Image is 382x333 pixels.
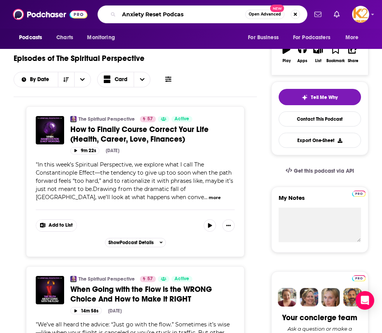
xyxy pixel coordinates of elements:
[14,77,58,82] button: open menu
[295,40,310,68] button: Apps
[87,32,115,43] span: Monitoring
[70,116,77,122] img: The Spiritual Perspective
[326,40,345,68] button: Bookmark
[352,6,369,23] img: User Profile
[279,89,361,105] button: tell me why sparkleTell Me Why
[352,191,366,197] img: Podchaser Pro
[70,284,212,304] span: When Going with the Flow is the WRONG Choice And How to Make it RIGHT
[326,59,345,63] div: Bookmark
[119,8,245,21] input: Search podcasts, credits, & more...
[279,111,361,127] a: Contact This Podcast
[14,30,52,45] button: open menu
[115,77,127,82] span: Card
[315,59,321,63] div: List
[58,72,74,87] button: Sort Direction
[222,219,235,232] button: Show More Button
[294,168,354,174] span: Get this podcast via API
[352,274,366,281] a: Pro website
[14,72,91,87] h2: Choose List sort
[242,30,288,45] button: open menu
[36,276,64,304] img: When Going with the Flow is the WRONG Choice And How to Make it RIGHT
[70,284,235,304] a: When Going with the Flow is the WRONG Choice And How to Make it RIGHT
[105,238,166,247] button: ShowPodcast Details
[279,161,360,180] a: Get this podcast via API
[204,194,208,201] span: ...
[36,161,233,201] span: "
[270,5,284,12] span: New
[36,220,77,231] button: Show More Button
[78,276,135,282] a: The Spiritual Perspective
[36,161,233,201] span: In this week’s Spiritual Perspective, we explore what I call The Constantinople Effect—the tenden...
[19,32,42,43] span: Podcasts
[106,148,119,153] div: [DATE]
[282,313,357,323] div: Your concierge team
[348,59,358,63] div: Share
[297,59,307,63] div: Apps
[74,72,91,87] button: open menu
[345,32,359,43] span: More
[14,54,145,63] h1: Episodes of The Spiritual Perspective
[56,32,73,43] span: Charts
[352,275,366,281] img: Podchaser Pro
[78,116,135,122] a: The Spiritual Perspective
[279,133,361,148] button: Export One-Sheet
[36,116,64,144] img: How to Finally Course Correct Your Life (Health, Career, Love, Finances)
[311,8,324,21] a: Show notifications dropdown
[140,276,156,282] a: 57
[310,40,326,68] button: List
[140,116,156,122] a: 57
[98,5,307,23] div: Search podcasts, credits, & more...
[302,94,308,101] img: tell me why sparkle
[171,276,192,282] a: Active
[356,291,374,310] div: Open Intercom Messenger
[279,194,361,208] label: My Notes
[248,32,279,43] span: For Business
[108,308,122,314] div: [DATE]
[321,288,340,307] img: Jules Profile
[278,288,297,307] img: Sydney Profile
[209,194,221,201] button: more
[352,6,369,23] button: Show profile menu
[343,288,362,307] img: Jon Profile
[345,40,361,68] button: Share
[97,72,151,87] button: Choose View
[13,7,87,22] img: Podchaser - Follow, Share and Rate Podcasts
[174,275,189,283] span: Active
[49,222,73,228] span: Add to List
[249,12,281,16] span: Open Advanced
[174,115,189,123] span: Active
[331,8,343,21] a: Show notifications dropdown
[70,125,235,144] a: How to Finally Course Correct Your Life (Health, Career, Love, Finances)
[352,189,366,197] a: Pro website
[283,59,291,63] div: Play
[311,94,338,101] span: Tell Me Why
[70,125,209,144] span: How to Finally Course Correct Your Life (Health, Career, Love, Finances)
[147,115,153,123] span: 57
[147,275,153,283] span: 57
[245,10,284,19] button: Open AdvancedNew
[279,40,295,68] button: Play
[70,276,77,282] img: The Spiritual Perspective
[293,32,330,43] span: For Podcasters
[171,116,192,122] a: Active
[70,307,102,314] button: 14m 58s
[82,30,125,45] button: open menu
[288,30,342,45] button: open menu
[352,6,369,23] span: Logged in as K2Krupp
[30,77,52,82] span: By Date
[340,30,368,45] button: open menu
[70,147,99,154] button: 9m 22s
[300,288,318,307] img: Barbara Profile
[108,240,153,245] span: Show Podcast Details
[51,30,78,45] a: Charts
